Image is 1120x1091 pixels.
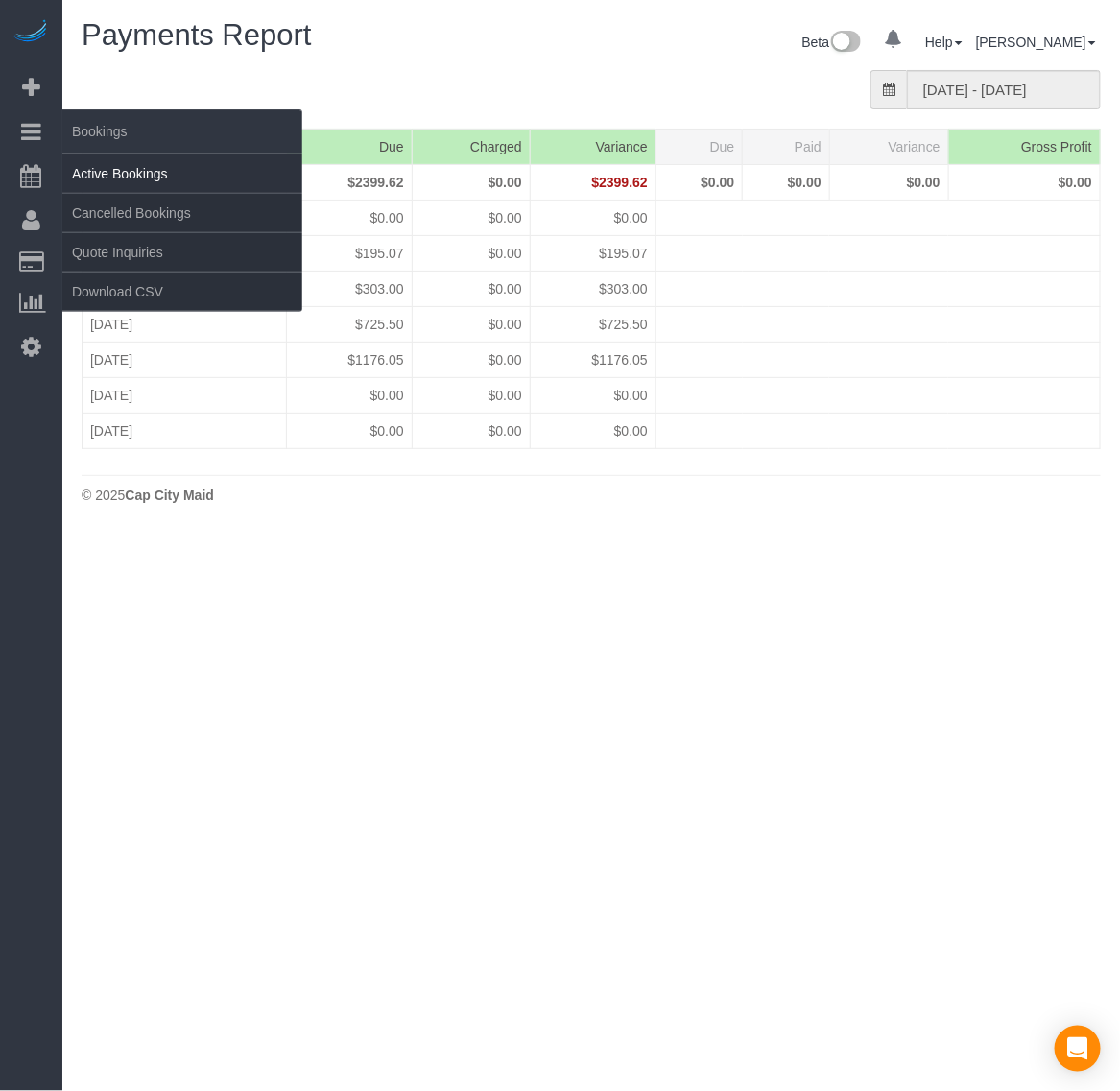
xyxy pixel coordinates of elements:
[530,164,655,200] td: $2399.62
[412,342,530,377] td: $0.00
[829,129,948,164] th: Variance
[12,19,50,46] img: Automaid Logo
[743,164,830,200] td: $0.00
[948,164,1100,200] td: $0.00
[82,18,312,52] span: Payments Report
[925,35,963,50] a: Help
[655,164,743,200] td: $0.00
[829,164,948,200] td: $0.00
[530,413,655,448] td: $0.00
[125,487,214,503] strong: Cap City Maid
[412,306,530,342] td: $0.00
[530,200,655,235] td: $0.00
[412,164,530,200] td: $0.00
[286,200,412,235] td: $0.00
[62,154,302,193] a: Active Bookings
[907,70,1101,109] input: MM/DD/YYYY
[286,271,412,306] td: $303.00
[743,129,830,164] th: Paid
[83,413,287,448] td: [DATE]
[286,164,412,200] td: $2399.62
[62,273,302,311] a: Download CSV
[1055,1026,1101,1072] div: Open Intercom Messenger
[530,306,655,342] td: $725.50
[530,377,655,413] td: $0.00
[412,129,530,164] th: Charged
[83,342,287,377] td: [DATE]
[286,377,412,413] td: $0.00
[286,342,412,377] td: $1176.05
[83,306,287,342] td: [DATE]
[286,413,412,448] td: $0.00
[802,35,862,50] a: Beta
[530,129,655,164] th: Variance
[412,377,530,413] td: $0.00
[286,129,412,164] th: Due
[412,413,530,448] td: $0.00
[412,200,530,235] td: $0.00
[286,306,412,342] td: $725.50
[412,235,530,271] td: $0.00
[829,31,861,56] img: New interface
[286,235,412,271] td: $195.07
[948,129,1100,164] th: Gross Profit
[530,235,655,271] td: $195.07
[530,342,655,377] td: $1176.05
[530,271,655,306] td: $303.00
[412,271,530,306] td: $0.00
[655,129,743,164] th: Due
[62,109,302,154] span: Bookings
[62,194,302,232] a: Cancelled Bookings
[62,233,302,272] a: Quote Inquiries
[82,486,1101,505] div: © 2025
[83,377,287,413] td: [DATE]
[976,35,1096,50] a: [PERSON_NAME]
[62,154,302,312] ul: Bookings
